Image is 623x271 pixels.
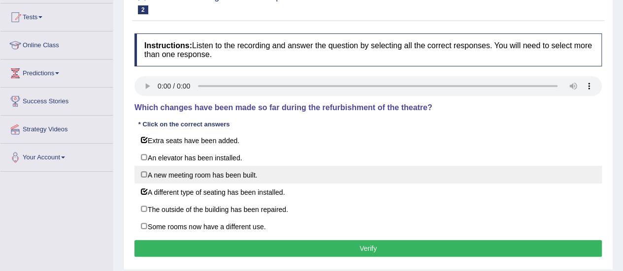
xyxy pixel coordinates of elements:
b: Instructions: [144,41,192,50]
a: Online Class [0,31,113,56]
div: * Click on the correct answers [134,120,233,129]
a: Your Account [0,144,113,168]
span: 2 [138,5,148,14]
label: Some rooms now have a different use. [134,217,602,235]
label: A different type of seating has been installed. [134,183,602,201]
h4: Which changes have been made so far during the refurbishment of the theatre? [134,103,602,112]
label: The outside of the building has been repaired. [134,200,602,218]
label: Extra seats have been added. [134,131,602,149]
h4: Listen to the recording and answer the question by selecting all the correct responses. You will ... [134,33,602,66]
a: Predictions [0,60,113,84]
button: Verify [134,240,602,257]
a: Tests [0,3,113,28]
a: Success Stories [0,88,113,112]
label: An elevator has been installed. [134,149,602,166]
a: Strategy Videos [0,116,113,140]
label: A new meeting room has been built. [134,166,602,183]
